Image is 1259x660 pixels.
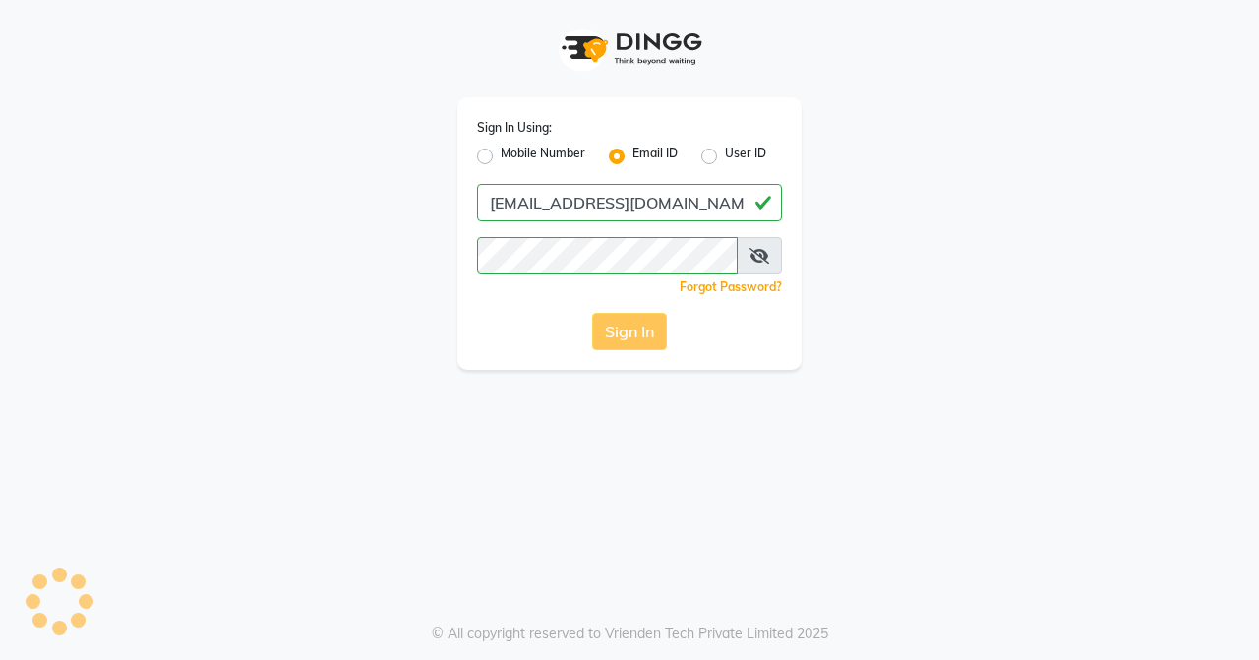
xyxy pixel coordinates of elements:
[477,119,552,137] label: Sign In Using:
[680,279,782,294] a: Forgot Password?
[477,184,782,221] input: Username
[632,145,678,168] label: Email ID
[725,145,766,168] label: User ID
[551,20,708,78] img: logo1.svg
[501,145,585,168] label: Mobile Number
[477,237,738,274] input: Username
